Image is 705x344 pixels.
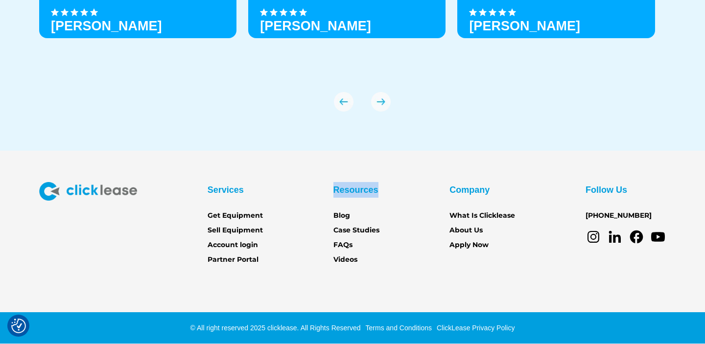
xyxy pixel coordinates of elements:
[333,254,357,265] a: Videos
[449,225,483,236] a: About Us
[449,240,489,251] a: Apply Now
[498,8,506,16] img: Black star icon
[190,323,361,333] div: © All right reserved 2025 clicklease. All Rights Reserved
[469,19,580,33] h3: [PERSON_NAME]
[280,8,287,16] img: Black star icon
[208,182,244,198] div: Services
[333,240,352,251] a: FAQs
[363,324,432,332] a: Terms and Conditions
[11,319,26,333] button: Consent Preferences
[51,19,162,33] h3: [PERSON_NAME]
[333,225,379,236] a: Case Studies
[479,8,487,16] img: Black star icon
[51,8,59,16] img: Black star icon
[11,319,26,333] img: Revisit consent button
[371,92,391,112] div: next slide
[90,8,98,16] img: Black star icon
[61,8,69,16] img: Black star icon
[371,92,391,112] img: arrow Icon
[208,240,258,251] a: Account login
[80,8,88,16] img: Black star icon
[289,8,297,16] img: Black star icon
[39,182,137,201] img: Clicklease logo
[586,210,652,221] a: [PHONE_NUMBER]
[489,8,496,16] img: Black star icon
[260,8,268,16] img: Black star icon
[334,92,353,112] img: arrow Icon
[70,8,78,16] img: Black star icon
[208,210,263,221] a: Get Equipment
[586,182,627,198] div: Follow Us
[449,210,515,221] a: What Is Clicklease
[334,92,353,112] div: previous slide
[208,254,258,265] a: Partner Portal
[469,8,477,16] img: Black star icon
[299,8,307,16] img: Black star icon
[508,8,516,16] img: Black star icon
[333,210,350,221] a: Blog
[434,324,515,332] a: ClickLease Privacy Policy
[449,182,490,198] div: Company
[260,19,371,33] strong: [PERSON_NAME]
[270,8,278,16] img: Black star icon
[333,182,378,198] div: Resources
[208,225,263,236] a: Sell Equipment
